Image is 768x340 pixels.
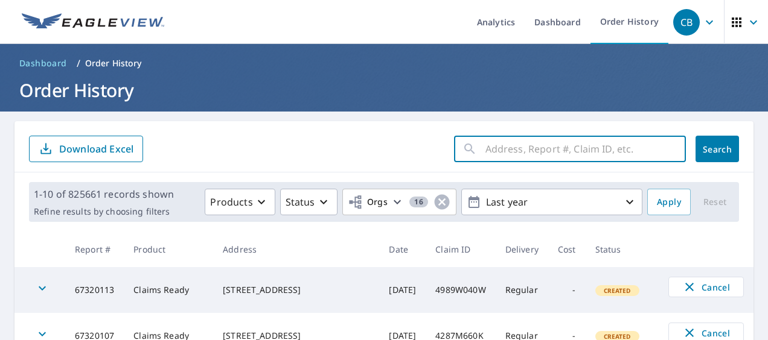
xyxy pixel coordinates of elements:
span: Created [597,286,638,295]
th: Address [213,231,379,267]
th: Claim ID [426,231,495,267]
p: Refine results by choosing filters [34,206,174,217]
th: Cost [548,231,586,267]
button: Products [205,189,275,215]
p: Last year [481,192,622,213]
div: [STREET_ADDRESS] [223,284,370,296]
span: Dashboard [19,57,67,69]
button: Download Excel [29,136,143,162]
button: Apply [647,189,691,215]
nav: breadcrumb [14,54,754,73]
th: Delivery [496,231,548,267]
button: Status [280,189,338,215]
span: Search [705,143,729,155]
span: Apply [657,195,681,210]
span: Cancel [681,326,731,340]
p: 1-10 of 825661 records shown [34,187,174,201]
th: Date [379,231,426,267]
input: Address, Report #, Claim ID, etc. [485,132,686,166]
td: Claims Ready [124,267,213,313]
span: 16 [409,198,428,206]
h1: Order History [14,78,754,102]
td: 67320113 [65,267,124,313]
span: Cancel [681,280,731,294]
span: Orgs [348,195,388,210]
button: Search [696,136,739,162]
p: Products [210,195,252,209]
button: Cancel [668,277,744,297]
td: 4989W040W [426,267,495,313]
td: - [548,267,586,313]
th: Status [586,231,659,267]
td: Regular [496,267,548,313]
div: CB [673,9,700,36]
img: EV Logo [22,13,164,31]
th: Product [124,231,213,267]
button: Orgs16 [342,189,456,215]
a: Dashboard [14,54,72,73]
p: Status [286,195,315,209]
li: / [77,56,80,71]
td: [DATE] [379,267,426,313]
button: Last year [461,189,642,215]
p: Download Excel [59,142,133,156]
p: Order History [85,57,142,69]
th: Report # [65,231,124,267]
